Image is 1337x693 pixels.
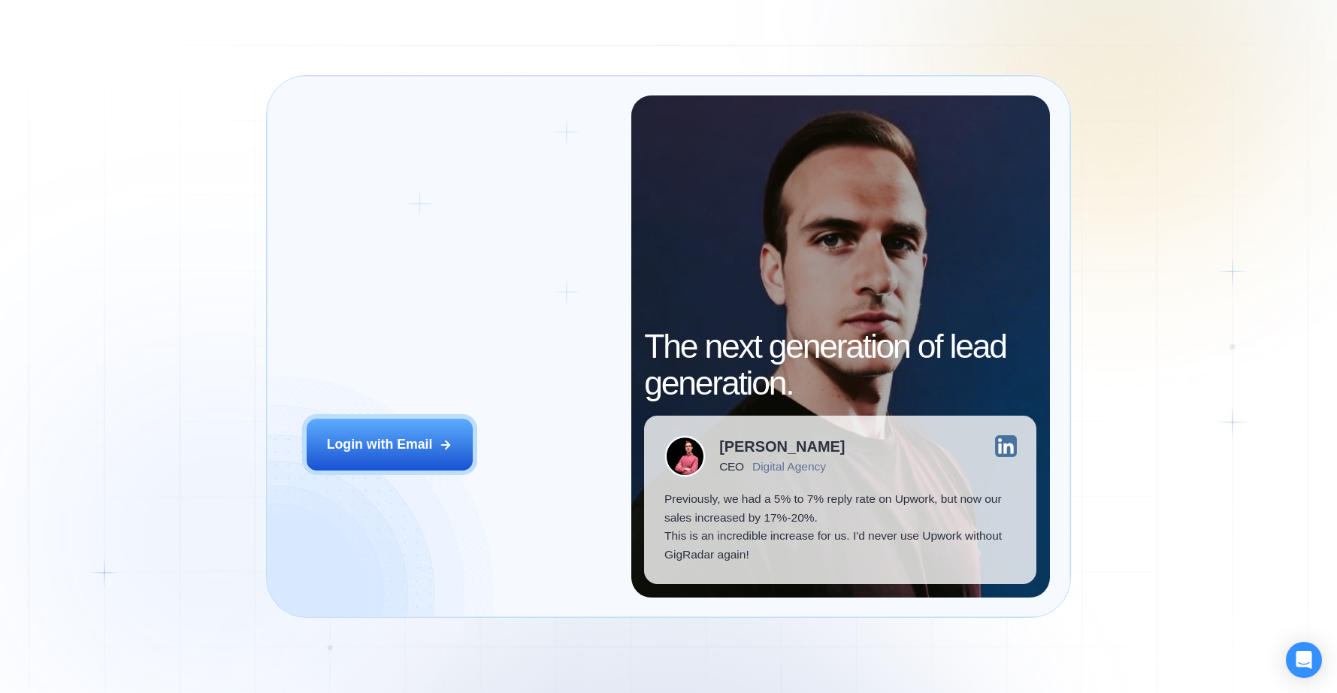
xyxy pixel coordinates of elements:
[327,435,433,453] div: Login with Email
[307,419,472,471] button: Login with Email
[664,490,1017,564] p: Previously, we had a 5% to 7% reply rate on Upwork, but now our sales increased by 17%-20%. This ...
[752,460,826,474] div: Digital Agency
[1286,642,1322,678] div: Open Intercom Messenger
[719,439,845,454] div: [PERSON_NAME]
[644,328,1036,402] h2: The next generation of lead generation.
[719,460,744,474] div: CEO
